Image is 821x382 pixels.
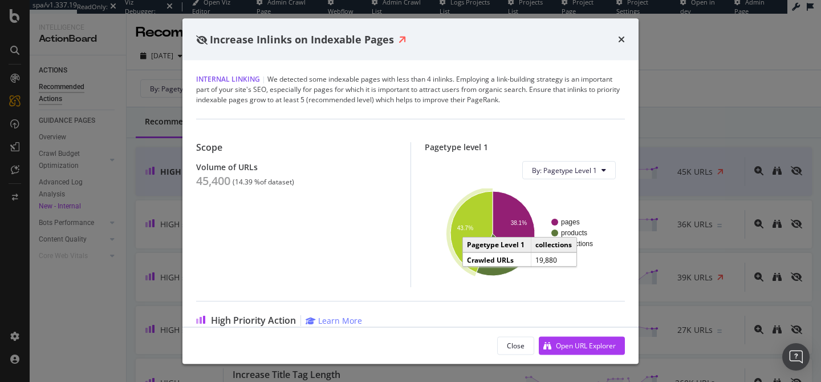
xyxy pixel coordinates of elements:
[539,336,625,355] button: Open URL Explorer
[196,174,230,188] div: 45,400
[510,220,526,226] text: 38.1%
[490,262,506,268] text: 18.2%
[561,229,587,237] text: products
[196,35,208,44] div: eye-slash
[556,340,616,350] div: Open URL Explorer
[233,178,294,186] div: ( 14.39 % of dataset )
[318,315,362,326] div: Learn More
[618,32,625,47] div: times
[434,188,612,278] svg: A chart.
[211,315,296,326] span: High Priority Action
[196,74,260,84] span: Internal Linking
[210,32,394,46] span: Increase Inlinks on Indexable Pages
[561,218,580,226] text: pages
[561,240,593,248] text: collections
[196,162,397,172] div: Volume of URLs
[196,74,625,105] div: We detected some indexable pages with less than 4 inlinks. Employing a link-building strategy is ...
[507,340,525,350] div: Close
[532,165,597,175] span: By: Pagetype Level 1
[182,18,639,364] div: modal
[522,161,616,179] button: By: Pagetype Level 1
[196,142,397,153] div: Scope
[306,315,362,326] a: Learn More
[457,225,473,231] text: 43.7%
[425,142,625,152] div: Pagetype level 1
[262,74,266,84] span: |
[782,343,810,371] div: Open Intercom Messenger
[497,336,534,355] button: Close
